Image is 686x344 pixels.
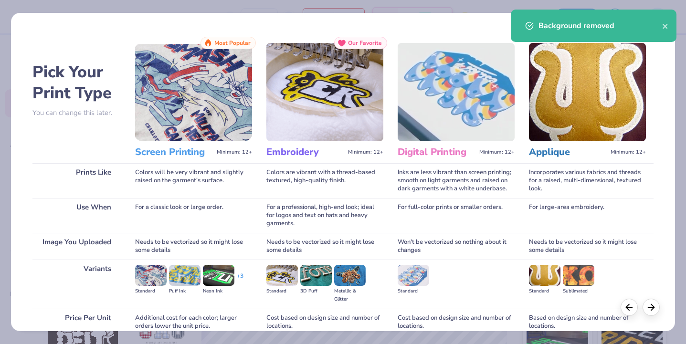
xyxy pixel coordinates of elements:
div: Needs to be vectorized so it might lose some details [135,233,252,260]
img: Embroidery [266,43,383,141]
div: Cost based on design size and number of locations. [266,309,383,335]
div: Sublimated [563,287,594,295]
div: For full-color prints or smaller orders. [398,198,515,233]
img: 3D Puff [300,265,332,286]
div: For a professional, high-end look; ideal for logos and text on hats and heavy garments. [266,198,383,233]
div: 3D Puff [300,287,332,295]
div: Won't be vectorized so nothing about it changes [398,233,515,260]
div: Neon Ink [203,287,234,295]
div: Use When [32,198,121,233]
div: For a classic look or large order. [135,198,252,233]
div: Needs to be vectorized so it might lose some details [529,233,646,260]
div: For large-area embroidery. [529,198,646,233]
div: Colors will be very vibrant and slightly raised on the garment's surface. [135,163,252,198]
h3: Embroidery [266,146,344,158]
img: Screen Printing [135,43,252,141]
div: Standard [266,287,298,295]
img: Standard [266,265,298,286]
img: Sublimated [563,265,594,286]
h3: Screen Printing [135,146,213,158]
img: Applique [529,43,646,141]
div: Puff Ink [169,287,201,295]
span: Our Favorite [348,40,382,46]
img: Neon Ink [203,265,234,286]
h3: Applique [529,146,607,158]
div: Price Per Unit [32,309,121,335]
div: Standard [398,287,429,295]
div: Needs to be vectorized so it might lose some details [266,233,383,260]
button: close [662,20,669,31]
div: Colors are vibrant with a thread-based textured, high-quality finish. [266,163,383,198]
img: Standard [398,265,429,286]
span: Most Popular [214,40,251,46]
div: + 3 [237,272,243,288]
div: Background removed [538,20,662,31]
h3: Digital Printing [398,146,475,158]
div: Image You Uploaded [32,233,121,260]
img: Metallic & Glitter [334,265,366,286]
span: Minimum: 12+ [348,149,383,156]
img: Standard [135,265,167,286]
div: Metallic & Glitter [334,287,366,303]
div: Cost based on design size and number of locations. [398,309,515,335]
h2: Pick Your Print Type [32,62,121,104]
div: Inks are less vibrant than screen printing; smooth on light garments and raised on dark garments ... [398,163,515,198]
div: Variants [32,260,121,309]
div: Incorporates various fabrics and threads for a raised, multi-dimensional, textured look. [529,163,646,198]
span: Minimum: 12+ [611,149,646,156]
span: Minimum: 12+ [217,149,252,156]
div: Standard [529,287,560,295]
img: Standard [529,265,560,286]
div: Based on design size and number of locations. [529,309,646,335]
img: Puff Ink [169,265,201,286]
div: Standard [135,287,167,295]
div: Additional cost for each color; larger orders lower the unit price. [135,309,252,335]
img: Digital Printing [398,43,515,141]
span: Minimum: 12+ [479,149,515,156]
div: Prints Like [32,163,121,198]
p: You can change this later. [32,109,121,117]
